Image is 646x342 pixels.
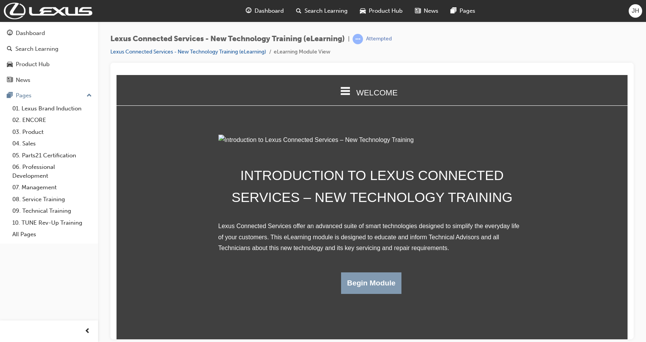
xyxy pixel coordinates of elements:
a: All Pages [9,229,95,240]
a: 05. Parts21 Certification [9,150,95,162]
span: car-icon [360,6,366,16]
div: Attempted [366,35,392,43]
button: Pages [3,88,95,103]
img: Trak [4,3,92,19]
a: 04. Sales [9,138,95,150]
img: Introduction to Lexus Connected Services – New Technology Training [102,60,410,71]
a: Product Hub [3,57,95,72]
span: up-icon [87,91,92,101]
a: Lexus Connected Services - New Technology Training (eLearning) [110,48,266,55]
h1: Introduction to Lexus Connected Services – New Technology Training [102,89,410,133]
a: 01. Lexus Brand Induction [9,103,95,115]
span: learningRecordVerb_ATTEMPT-icon [353,34,363,44]
span: Pages [460,7,475,15]
span: Product Hub [369,7,403,15]
span: Welcome [240,13,281,22]
span: JH [632,7,639,15]
a: news-iconNews [409,3,445,19]
a: 10. TUNE Rev-Up Training [9,217,95,229]
span: news-icon [415,6,421,16]
span: news-icon [7,77,13,84]
a: 09. Technical Training [9,205,95,217]
a: 08. Service Training [9,194,95,205]
a: search-iconSearch Learning [290,3,354,19]
button: DashboardSearch LearningProduct HubNews [3,25,95,88]
span: search-icon [7,46,12,53]
div: Dashboard [16,29,45,38]
a: Dashboard [3,26,95,40]
div: News [16,76,30,85]
a: News [3,73,95,87]
p: Lexus Connected Services offer an advanced suite of smart technologies designed to simplify the e... [102,146,410,179]
a: 03. Product [9,126,95,138]
a: 02. ENCORE [9,114,95,126]
span: Lexus Connected Services - New Technology Training (eLearning) [110,35,345,43]
span: guage-icon [246,6,251,16]
span: Dashboard [255,7,284,15]
div: Search Learning [15,45,58,53]
button: JH [629,4,642,18]
span: search-icon [296,6,301,16]
span: car-icon [7,61,13,68]
span: | [348,35,350,43]
a: car-iconProduct Hub [354,3,409,19]
a: 07. Management [9,182,95,194]
span: pages-icon [7,92,13,99]
a: 06. Professional Development [9,161,95,182]
a: guage-iconDashboard [240,3,290,19]
div: Pages [16,91,32,100]
span: pages-icon [451,6,456,16]
span: News [424,7,438,15]
span: guage-icon [7,30,13,37]
span: Search Learning [305,7,348,15]
li: eLearning Module View [274,48,330,57]
a: pages-iconPages [445,3,481,19]
div: Product Hub [16,60,50,69]
button: Begin Module [225,197,285,219]
a: Search Learning [3,42,95,56]
span: prev-icon [85,327,90,336]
